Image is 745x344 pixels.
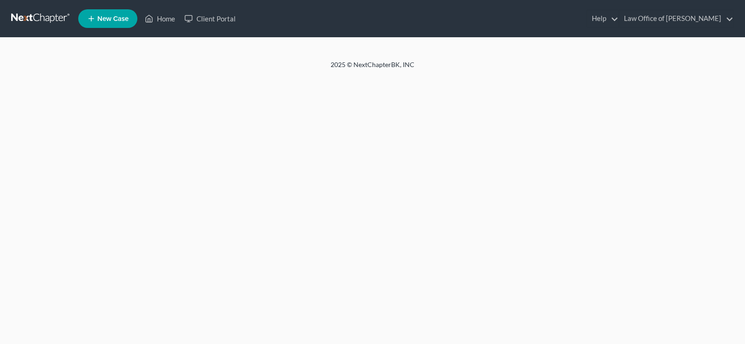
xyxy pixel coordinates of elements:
div: 2025 © NextChapterBK, INC [107,60,638,77]
a: Client Portal [180,10,240,27]
new-legal-case-button: New Case [78,9,137,28]
a: Help [587,10,618,27]
a: Home [140,10,180,27]
a: Law Office of [PERSON_NAME] [619,10,733,27]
